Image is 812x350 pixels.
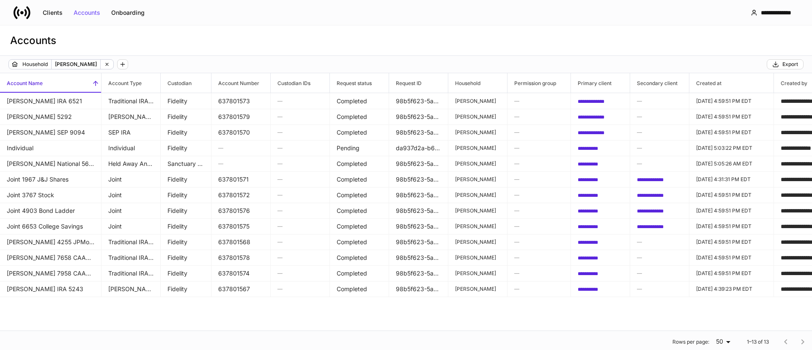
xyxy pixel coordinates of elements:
span: Request ID [389,73,448,93]
h6: — [514,285,564,293]
td: 267973eb-8731-4a8e-9bbb-7a47049e9644 [630,218,689,234]
p: [PERSON_NAME] [455,176,500,183]
h6: — [218,160,263,168]
p: Rows per page: [672,339,709,345]
td: Fidelity [161,250,211,266]
td: Fidelity [161,93,211,109]
h6: — [277,238,323,246]
p: 1–13 of 13 [747,339,769,345]
button: Export [767,59,804,69]
p: [PERSON_NAME] [455,145,500,152]
td: 2025-09-02T20:59:51.354Z [689,203,774,219]
td: 2025-09-02T20:59:51.355Z [689,250,774,266]
p: [PERSON_NAME] [455,113,500,120]
td: Fidelity [161,265,211,281]
p: [DATE] 4:59:51 PM EDT [696,270,767,277]
td: 0f818084-82de-4cc0-b971-3bc06476f651 [571,203,630,219]
td: 267973eb-8731-4a8e-9bbb-7a47049e9644 [630,187,689,203]
h6: — [514,269,564,277]
span: Secondary client [630,73,689,93]
p: [PERSON_NAME] [455,239,500,245]
td: Fidelity [161,109,211,125]
td: Fidelity [161,171,211,187]
td: Traditional IRA Rollover [101,93,161,109]
h6: — [218,144,263,152]
td: 98b5f623-5a2f-4418-8406-bac632592452 [389,203,448,219]
h6: Request status [330,79,372,87]
td: Completed [330,171,389,187]
p: [PERSON_NAME] [455,98,500,105]
td: 637801572 [211,187,271,203]
h6: — [277,191,323,199]
h6: — [637,144,682,152]
td: da937d2a-b6ae-4df4-bb8d-9ea74b013853 [389,140,448,156]
h6: Created at [689,79,721,87]
p: Household [22,60,48,69]
h6: — [637,269,682,277]
p: [DATE] 4:59:51 PM EDT [696,129,767,136]
td: 267973eb-8731-4a8e-9bbb-7a47049e9644 [630,203,689,219]
td: 2025-09-02T20:31:31.985Z [689,171,774,187]
p: [DATE] 4:59:51 PM EDT [696,239,767,245]
td: Fidelity [161,187,211,203]
td: Traditional IRA Rollover [101,250,161,266]
td: Completed [330,124,389,141]
span: Custodian [161,73,211,93]
h6: — [637,160,682,168]
h6: Request ID [389,79,422,87]
td: 0f818084-82de-4cc0-b971-3bc06476f651 [571,250,630,266]
h6: — [277,207,323,215]
h6: Secondary client [630,79,678,87]
h6: — [277,113,323,121]
td: 267973eb-8731-4a8e-9bbb-7a47049e9644 [571,93,630,109]
td: 98b5f623-5a2f-4418-8406-bac632592452 [389,93,448,109]
h6: — [277,97,323,105]
td: Joint [101,218,161,234]
p: [PERSON_NAME] [455,160,500,167]
p: [DATE] 4:59:51 PM EDT [696,207,767,214]
button: Clients [37,6,68,19]
td: 637801576 [211,203,271,219]
td: Sanctuary Held Away [161,156,211,172]
td: Completed [330,281,389,297]
h6: — [277,175,323,183]
h6: — [637,238,682,246]
button: Onboarding [106,6,150,19]
h6: Custodian [161,79,192,87]
p: [PERSON_NAME] [455,207,500,214]
td: 2025-09-02T20:59:51.351Z [689,93,774,109]
h6: — [514,191,564,199]
p: [DATE] 4:59:51 PM EDT [696,254,767,261]
p: [DATE] 4:59:51 PM EDT [696,98,767,105]
p: [DATE] 5:03:22 PM EDT [696,145,767,152]
h6: — [514,207,564,215]
td: 2025-09-02T20:59:51.353Z [689,265,774,281]
span: Permission group [507,73,571,93]
td: 267973eb-8731-4a8e-9bbb-7a47049e9644 [630,171,689,187]
div: Onboarding [111,10,145,16]
td: 637801571 [211,171,271,187]
h6: — [514,254,564,262]
h6: — [277,269,323,277]
p: [DATE] 4:59:51 PM EDT [696,192,767,198]
div: 50 [713,337,733,346]
p: [DATE] 4:31:31 PM EDT [696,176,767,183]
h6: — [277,128,323,136]
td: Held Away Annuity [101,156,161,172]
h6: — [637,113,682,121]
td: Completed [330,203,389,219]
td: Joint [101,171,161,187]
td: Completed [330,187,389,203]
td: Individual [101,140,161,156]
td: Roth IRA [101,109,161,125]
td: 637801573 [211,93,271,109]
h6: — [514,175,564,183]
td: 98b5f623-5a2f-4418-8406-bac632592452 [389,124,448,141]
td: Pending [330,140,389,156]
h6: Primary client [571,79,612,87]
p: [PERSON_NAME] [455,270,500,277]
h6: Account Number [211,79,259,87]
td: Fidelity [161,124,211,141]
h6: Custodian IDs [271,79,310,87]
td: Completed [330,234,389,250]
